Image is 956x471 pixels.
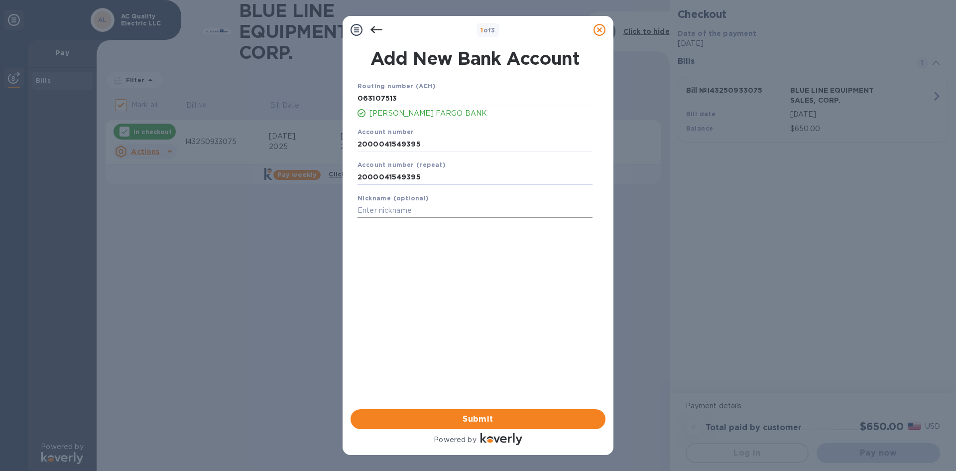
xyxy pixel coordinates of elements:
[358,194,429,202] b: Nickname (optional)
[358,203,593,218] input: Enter nickname
[358,82,436,90] b: Routing number (ACH)
[358,170,593,185] input: Enter account number
[358,137,593,152] input: Enter account number
[351,409,605,429] button: Submit
[434,435,476,445] p: Powered by
[358,161,446,168] b: Account number (repeat)
[369,108,593,119] p: [PERSON_NAME] FARGO BANK
[480,433,522,445] img: Logo
[480,26,483,34] span: 1
[358,413,597,425] span: Submit
[358,91,593,106] input: Enter routing number
[352,48,598,69] h1: Add New Bank Account
[358,128,414,136] b: Account number
[480,26,495,34] b: of 3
